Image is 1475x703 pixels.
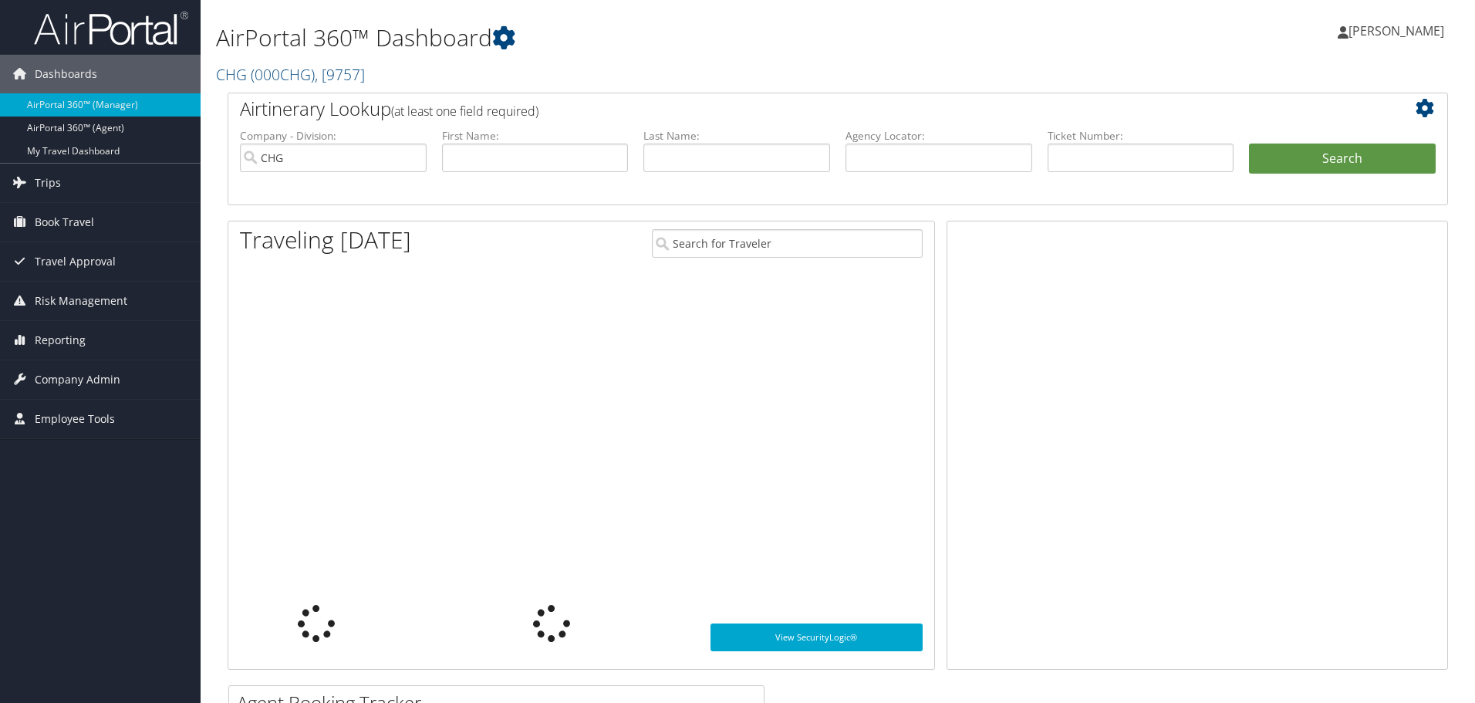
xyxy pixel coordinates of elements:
a: [PERSON_NAME] [1338,8,1460,54]
span: Company Admin [35,360,120,399]
label: Ticket Number: [1048,128,1234,144]
span: Reporting [35,321,86,360]
span: , [ 9757 ] [315,64,365,85]
label: First Name: [442,128,629,144]
label: Last Name: [643,128,830,144]
span: [PERSON_NAME] [1348,22,1444,39]
span: (at least one field required) [391,103,538,120]
h1: AirPortal 360™ Dashboard [216,22,1045,54]
a: CHG [216,64,365,85]
span: Trips [35,164,61,202]
h2: Airtinerary Lookup [240,96,1334,122]
img: airportal-logo.png [34,10,188,46]
span: Employee Tools [35,400,115,438]
h1: Traveling [DATE] [240,224,411,256]
span: Travel Approval [35,242,116,281]
label: Agency Locator: [846,128,1032,144]
input: Search for Traveler [652,229,923,258]
label: Company - Division: [240,128,427,144]
button: Search [1249,144,1436,174]
span: Book Travel [35,203,94,242]
span: Dashboards [35,55,97,93]
span: Risk Management [35,282,127,320]
a: View SecurityLogic® [710,624,923,651]
span: ( 000CHG ) [251,64,315,85]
